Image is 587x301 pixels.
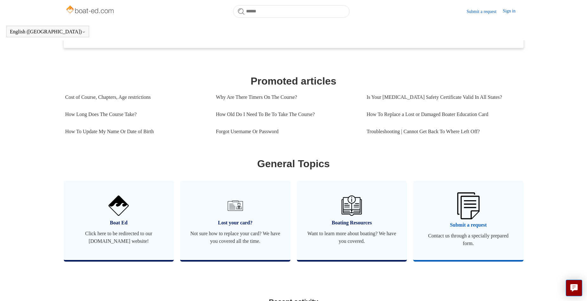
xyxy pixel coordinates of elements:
span: Submit a request [423,221,514,229]
a: Boating Resources Want to learn more about boating? We have you covered. [297,181,407,260]
a: Is Your [MEDICAL_DATA] Safety Certificate Valid In All States? [367,89,517,106]
button: Live chat [566,280,582,296]
img: 01HZPCYVZMCNPYXCC0DPA2R54M [342,195,362,216]
a: Sign in [503,8,522,15]
span: Contact us through a specially prepared form. [423,232,514,247]
a: Why Are There Timers On The Course? [216,89,357,106]
h1: Promoted articles [65,73,522,89]
span: Lost your card? [190,219,281,227]
a: How Old Do I Need To Be To Take The Course? [216,106,357,123]
input: Search [233,5,349,18]
img: 01HZPCYVNCVF44JPJQE4DN11EA [108,195,129,216]
span: Click here to be redirected to our [DOMAIN_NAME] website! [73,230,165,245]
img: 01HZPCYW3NK71669VZTW7XY4G9 [457,192,479,219]
a: Boat Ed Click here to be redirected to our [DOMAIN_NAME] website! [64,181,174,260]
h1: General Topics [65,156,522,171]
a: How To Replace a Lost or Damaged Boater Education Card [367,106,517,123]
button: English ([GEOGRAPHIC_DATA]) [10,29,86,35]
a: Submit a request [466,8,503,15]
a: Forgot Username Or Password [216,123,357,140]
a: Lost your card? Not sure how to replace your card? We have you covered all the time. [180,181,290,260]
span: Not sure how to replace your card? We have you covered all the time. [190,230,281,245]
a: Cost of Course, Chapters, Age restrictions [65,89,206,106]
a: Submit a request Contact us through a specially prepared form. [413,181,524,260]
span: Want to learn more about boating? We have you covered. [306,230,398,245]
img: 01HZPCYVT14CG9T703FEE4SFXC [225,195,245,216]
span: Boat Ed [73,219,165,227]
a: How To Update My Name Or Date of Birth [65,123,206,140]
a: Troubleshooting | Cannot Get Back To Where Left Off? [367,123,517,140]
span: Boating Resources [306,219,398,227]
img: Boat-Ed Help Center home page [65,4,116,17]
a: How Long Does The Course Take? [65,106,206,123]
